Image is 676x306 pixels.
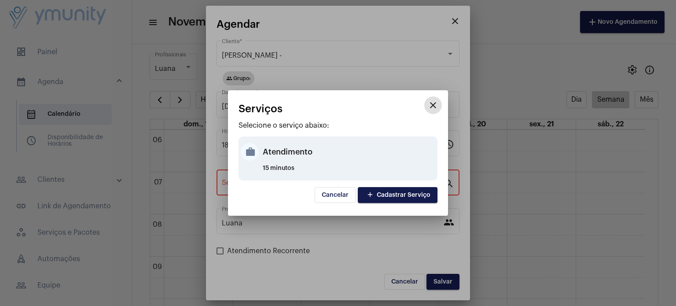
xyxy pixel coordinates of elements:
[241,143,258,161] mat-icon: work
[239,103,283,114] span: Serviços
[358,187,437,203] button: Cadastrar Serviço
[239,122,437,129] p: Selecione o serviço abaixo:
[428,100,438,111] mat-icon: close
[263,165,435,178] div: 15 minutos
[365,192,430,198] span: Cadastrar Serviço
[315,187,356,203] button: Cancelar
[322,192,349,198] span: Cancelar
[365,189,375,201] mat-icon: add
[263,139,435,165] div: Atendimento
